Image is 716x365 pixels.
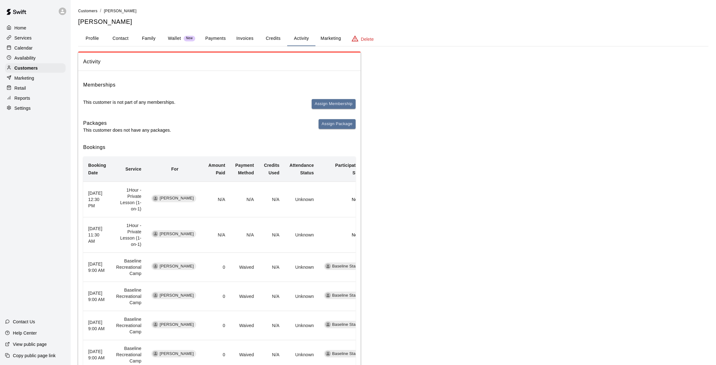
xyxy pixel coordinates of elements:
[83,182,111,217] th: [DATE] 12:30 PM
[325,263,331,269] div: Baseline Staff
[83,58,356,66] span: Activity
[83,311,111,340] th: [DATE] 9:00 AM
[231,31,259,46] button: Invoices
[208,163,225,175] b: Amount Paid
[111,217,146,253] td: 1Hour - Private Lesson (1-on-1)
[14,55,36,61] p: Availability
[13,330,37,336] p: Help Center
[330,293,360,299] span: Baseline Staff
[78,9,98,13] span: Customers
[157,231,196,237] span: [PERSON_NAME]
[14,45,33,51] p: Calendar
[330,351,360,357] span: Baseline Staff
[157,322,196,328] span: [PERSON_NAME]
[203,282,230,311] td: 0
[324,321,360,328] div: Baseline Staff
[324,350,360,357] div: Baseline Staff
[5,83,66,93] a: Retail
[78,18,708,26] h5: [PERSON_NAME]
[230,253,259,282] td: Waived
[259,253,284,282] td: N/A
[203,182,230,217] td: N/A
[324,196,363,203] p: None
[230,311,259,340] td: Waived
[259,217,284,253] td: N/A
[259,31,287,46] button: Credits
[14,65,38,71] p: Customers
[235,163,254,175] b: Payment Method
[135,31,163,46] button: Family
[5,23,66,33] a: Home
[13,319,35,325] p: Contact Us
[203,311,230,340] td: 0
[88,163,106,175] b: Booking Date
[5,33,66,43] a: Services
[153,231,158,237] div: Shari Swartz
[230,182,259,217] td: N/A
[83,99,175,105] p: This customer is not part of any memberships.
[284,217,319,253] td: Unknown
[284,253,319,282] td: Unknown
[325,293,331,298] div: Baseline Staff
[83,81,116,89] h6: Memberships
[5,63,66,73] a: Customers
[83,282,111,311] th: [DATE] 9:00 AM
[111,182,146,217] td: 1Hour - Private Lesson (1-on-1)
[361,36,374,42] p: Delete
[284,282,319,311] td: Unknown
[157,351,196,357] span: [PERSON_NAME]
[287,31,315,46] button: Activity
[13,341,47,347] p: View public page
[111,282,146,311] td: Baseline Recreational Camp
[14,95,30,101] p: Reports
[83,253,111,282] th: [DATE] 9:00 AM
[324,262,360,270] div: Baseline Staff
[230,282,259,311] td: Waived
[78,31,106,46] button: Profile
[83,119,171,127] h6: Packages
[153,322,158,327] div: Shari Swartz
[284,182,319,217] td: Unknown
[319,119,356,129] button: Assign Package
[259,311,284,340] td: N/A
[14,85,26,91] p: Retail
[83,143,356,151] h6: Bookings
[153,293,158,298] div: Shari Swartz
[264,163,279,175] b: Credits Used
[184,36,195,40] span: New
[14,35,32,41] p: Services
[100,8,101,14] li: /
[325,322,331,327] div: Baseline Staff
[315,31,346,46] button: Marketing
[13,352,56,359] p: Copy public page link
[157,293,196,299] span: [PERSON_NAME]
[168,35,181,42] p: Wallet
[104,9,137,13] span: [PERSON_NAME]
[171,167,179,172] b: For
[330,263,360,269] span: Baseline Staff
[312,99,356,109] button: Assign Membership
[157,195,196,201] span: [PERSON_NAME]
[153,196,158,201] div: Shari Swartz
[5,73,66,83] a: Marketing
[203,253,230,282] td: 0
[14,25,26,31] p: Home
[203,217,230,253] td: N/A
[200,31,231,46] button: Payments
[111,311,146,340] td: Baseline Recreational Camp
[153,351,158,357] div: Shari Swartz
[78,8,708,14] nav: breadcrumb
[324,232,363,238] p: None
[14,75,34,81] p: Marketing
[5,93,66,103] a: Reports
[5,53,66,63] div: Availability
[5,103,66,113] a: Settings
[325,351,331,357] div: Baseline Staff
[284,311,319,340] td: Unknown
